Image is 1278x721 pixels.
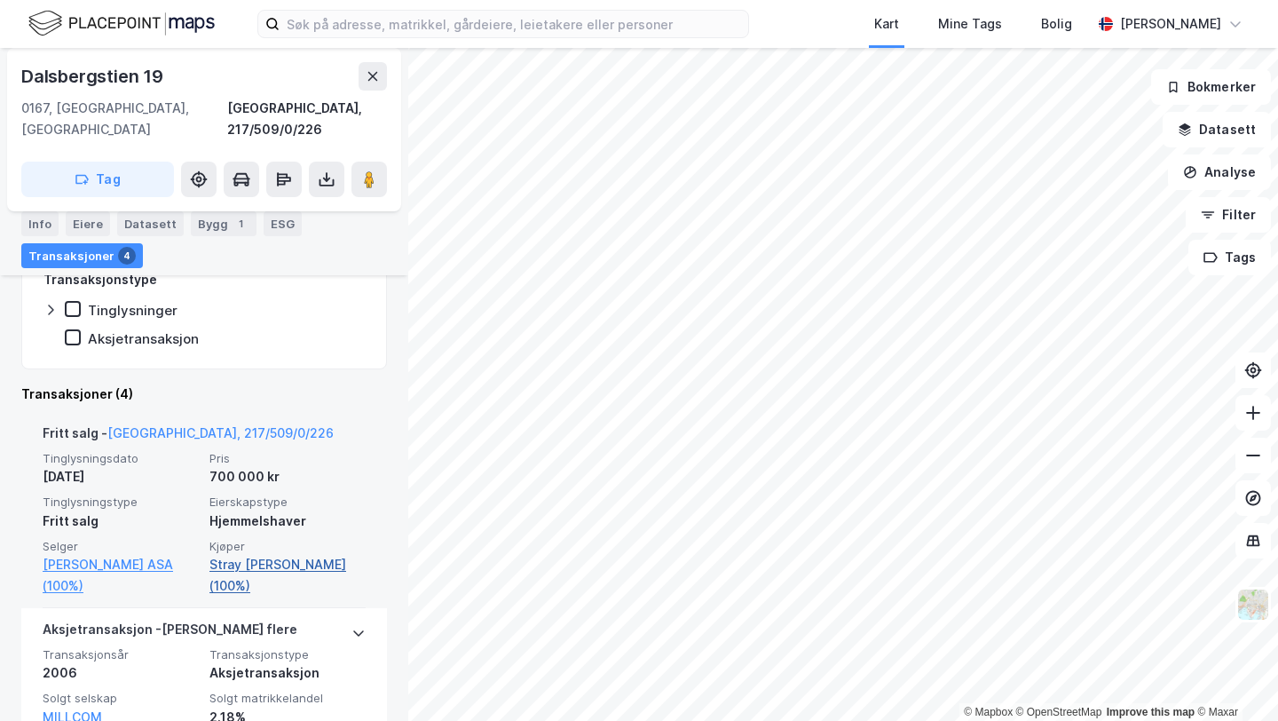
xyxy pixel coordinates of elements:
div: 2006 [43,662,199,684]
a: [PERSON_NAME] ASA (100%) [43,554,199,597]
span: Solgt selskap [43,691,199,706]
div: Eiere [66,211,110,236]
div: 700 000 kr [209,466,366,487]
div: [GEOGRAPHIC_DATA], 217/509/0/226 [227,98,387,140]
div: ESG [264,211,302,236]
div: Bygg [191,211,256,236]
div: Datasett [117,211,184,236]
iframe: Chat Widget [1189,636,1278,721]
button: Tag [21,162,174,197]
img: Z [1236,588,1270,622]
div: Mine Tags [938,13,1002,35]
span: Kjøper [209,539,366,554]
div: Kart [874,13,899,35]
button: Datasett [1163,112,1271,147]
div: Aksjetransaksjon - [PERSON_NAME] flere [43,619,297,647]
div: Dalsbergstien 19 [21,62,167,91]
a: Stray [PERSON_NAME] (100%) [209,554,366,597]
div: Transaksjoner [21,243,143,268]
div: [PERSON_NAME] [1120,13,1221,35]
div: Transaksjonstype [43,269,157,290]
div: Hjemmelshaver [209,511,366,532]
div: Tinglysninger [88,302,177,319]
div: Info [21,211,59,236]
button: Bokmerker [1151,69,1271,105]
a: Improve this map [1107,706,1195,718]
a: OpenStreetMap [1016,706,1102,718]
span: Tinglysningsdato [43,451,199,466]
button: Tags [1188,240,1271,275]
div: [DATE] [43,466,199,487]
span: Transaksjonsår [43,647,199,662]
img: logo.f888ab2527a4732fd821a326f86c7f29.svg [28,8,215,39]
div: 0167, [GEOGRAPHIC_DATA], [GEOGRAPHIC_DATA] [21,98,227,140]
a: [GEOGRAPHIC_DATA], 217/509/0/226 [107,425,334,440]
input: Søk på adresse, matrikkel, gårdeiere, leietakere eller personer [280,11,748,37]
div: 4 [118,247,136,265]
span: Transaksjonstype [209,647,366,662]
div: Transaksjoner (4) [21,384,387,405]
span: Eierskapstype [209,495,366,510]
div: Fritt salg - [43,423,334,451]
div: Aksjetransaksjon [209,662,366,684]
span: Solgt matrikkelandel [209,691,366,706]
div: Kontrollprogram for chat [1189,636,1278,721]
a: Mapbox [964,706,1013,718]
div: 1 [232,215,249,233]
div: Fritt salg [43,511,199,532]
span: Tinglysningstype [43,495,199,510]
button: Filter [1186,197,1271,233]
span: Pris [209,451,366,466]
div: Bolig [1041,13,1072,35]
div: Aksjetransaksjon [88,330,199,347]
button: Analyse [1168,154,1271,190]
span: Selger [43,539,199,554]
